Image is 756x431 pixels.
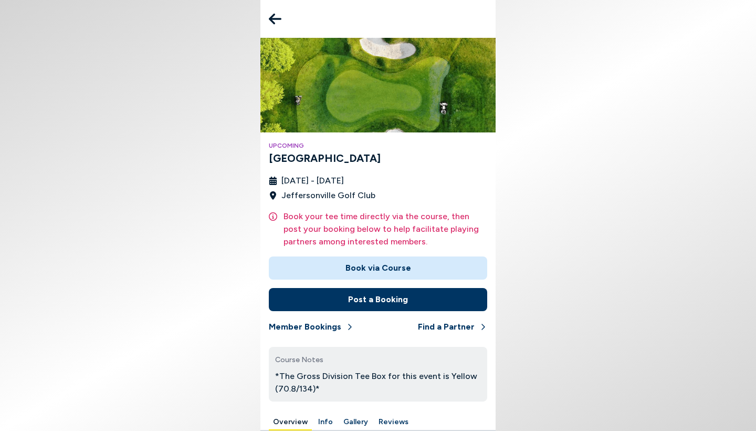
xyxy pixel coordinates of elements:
[281,189,375,202] span: Jeffersonville Golf Club
[339,414,372,430] button: Gallery
[269,315,354,338] button: Member Bookings
[275,370,481,395] p: *The Gross Division Tee Box for this event is Yellow (70.8/134)*
[269,150,487,166] h3: [GEOGRAPHIC_DATA]
[314,414,337,430] button: Info
[269,256,487,280] button: Book via Course
[374,414,413,430] button: Reviews
[269,288,487,311] button: Post a Booking
[260,38,496,132] img: Jeffersonville
[418,315,487,338] button: Find a Partner
[283,210,487,248] p: Book your tee time directly via the course, then post your booking below to help facilitate playi...
[281,175,344,187] span: [DATE] - [DATE]
[260,414,496,430] div: Manage your account
[275,355,323,364] span: Course Notes
[269,141,487,150] h4: Upcoming
[269,414,312,430] button: Overview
